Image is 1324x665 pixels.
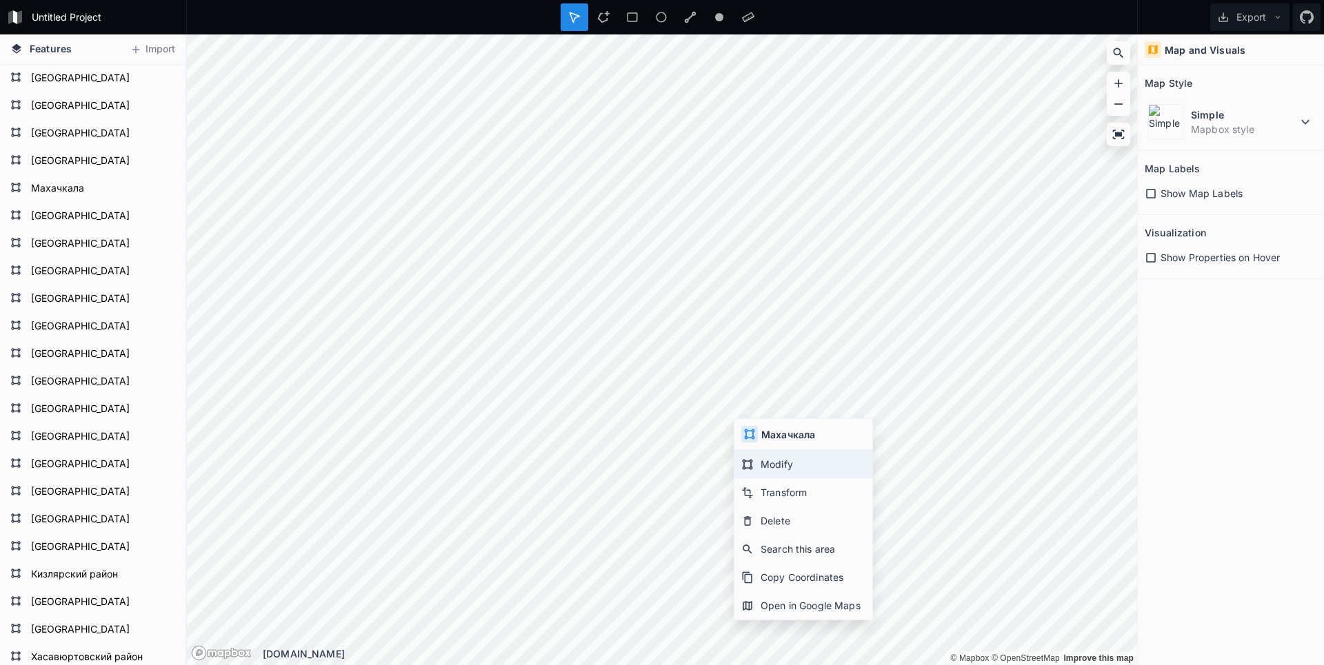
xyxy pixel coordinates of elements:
[1063,653,1134,663] a: Map feedback
[1165,43,1245,57] h4: Map and Visuals
[263,646,1137,661] div: [DOMAIN_NAME]
[1191,122,1297,136] dd: Mapbox style
[1161,186,1243,201] span: Show Map Labels
[734,563,872,591] div: Copy Coordinates
[734,507,872,535] div: Delete
[734,450,872,478] div: Modify
[1145,222,1206,243] h2: Visualization
[734,535,872,563] div: Search this area
[1145,72,1192,94] h2: Map Style
[734,591,872,620] div: Open in Google Maps
[30,41,72,56] span: Features
[761,427,815,442] h4: Махачкала
[191,645,252,661] a: Mapbox logo
[1148,104,1184,140] img: Simple
[1145,158,1200,179] h2: Map Labels
[1191,108,1297,122] dt: Simple
[992,653,1060,663] a: OpenStreetMap
[1161,250,1280,265] span: Show Properties on Hover
[1210,3,1290,31] button: Export
[734,478,872,507] div: Transform
[950,653,989,663] a: Mapbox
[123,39,182,61] button: Import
